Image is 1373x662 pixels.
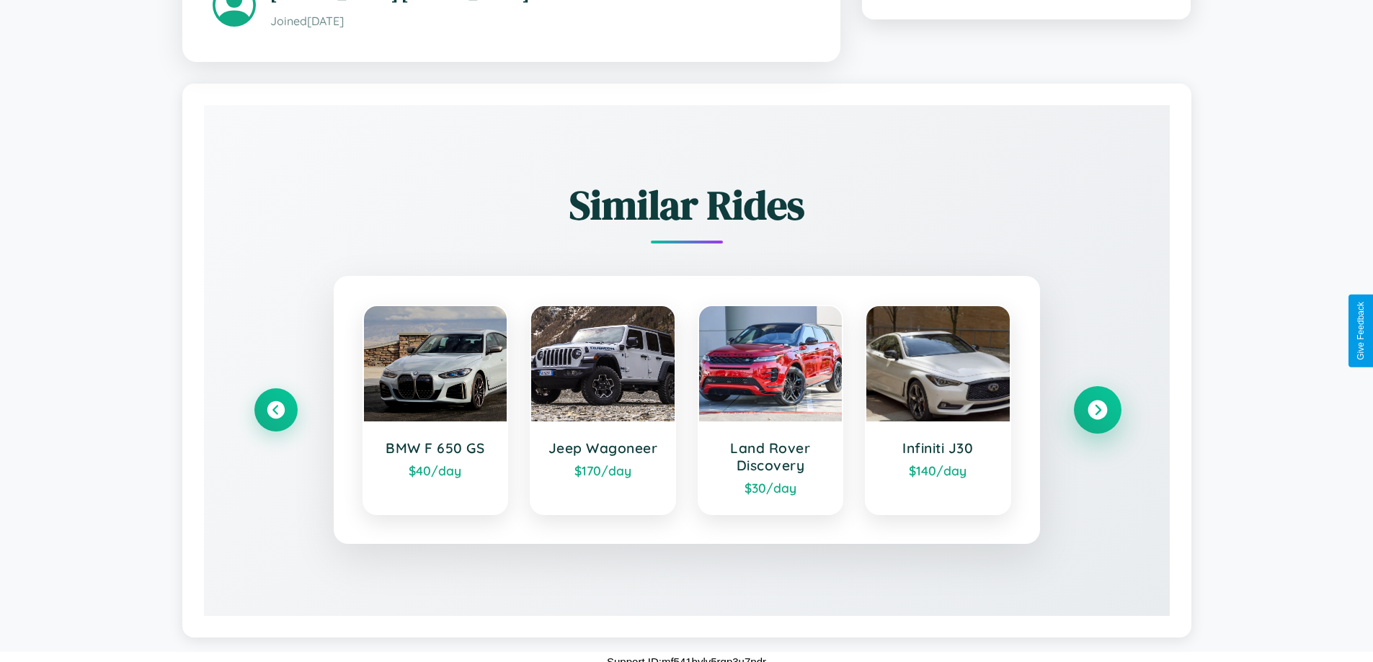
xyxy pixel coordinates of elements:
div: $ 170 /day [546,462,660,478]
div: $ 40 /day [378,462,493,478]
h3: Infiniti J30 [881,439,995,457]
a: BMW F 650 GS$40/day [363,305,509,515]
a: Jeep Wagoneer$170/day [530,305,676,515]
h3: Jeep Wagoneer [546,439,660,457]
h3: Land Rover Discovery [714,439,828,474]
div: $ 140 /day [881,462,995,478]
div: $ 30 /day [714,480,828,496]
a: Infiniti J30$140/day [865,305,1011,515]
a: Land Rover Discovery$30/day [698,305,844,515]
h3: BMW F 650 GS [378,439,493,457]
h2: Similar Rides [254,177,1119,233]
p: Joined [DATE] [270,11,810,32]
div: Give Feedback [1356,302,1366,360]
